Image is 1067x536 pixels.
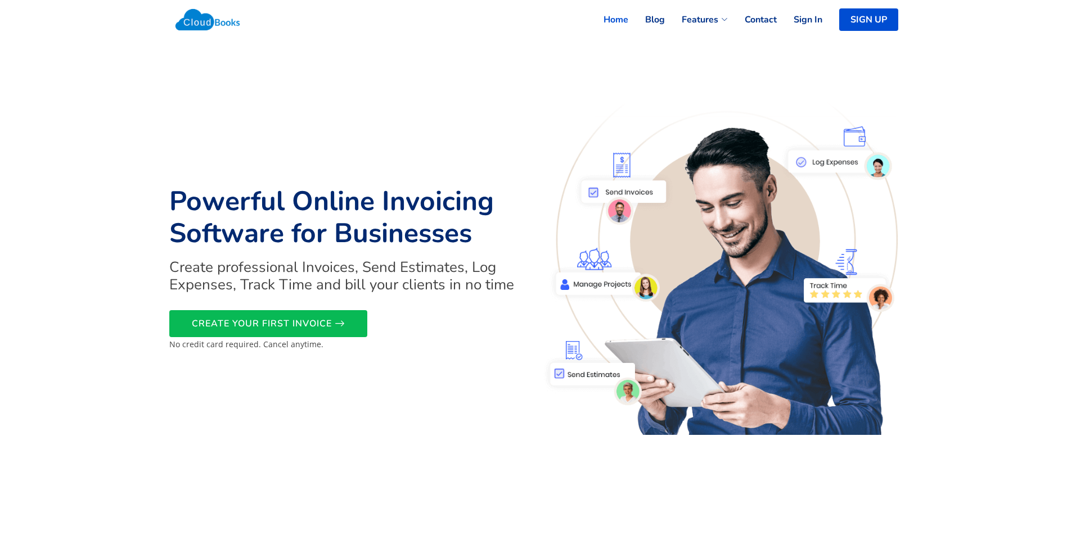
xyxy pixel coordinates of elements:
[169,3,246,37] img: Cloudbooks Logo
[169,310,367,337] a: CREATE YOUR FIRST INVOICE
[587,7,628,32] a: Home
[839,8,898,31] a: SIGN UP
[682,13,718,26] span: Features
[169,185,527,250] h1: Powerful Online Invoicing Software for Businesses
[169,258,527,293] h2: Create professional Invoices, Send Estimates, Log Expenses, Track Time and bill your clients in n...
[628,7,665,32] a: Blog
[728,7,777,32] a: Contact
[665,7,728,32] a: Features
[777,7,822,32] a: Sign In
[169,339,323,349] small: No credit card required. Cancel anytime.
